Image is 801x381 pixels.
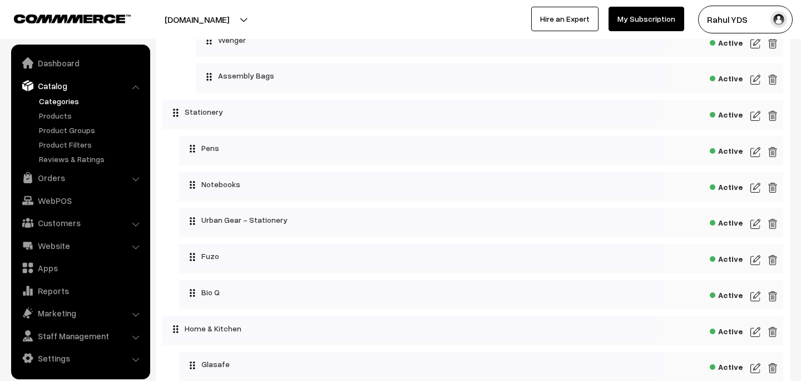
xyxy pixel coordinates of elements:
a: Staff Management [14,326,146,346]
img: drag [189,289,196,297]
a: Product Filters [36,139,146,150]
a: WebPOS [14,190,146,211]
img: drag [189,217,196,226]
a: Settings [14,348,146,368]
a: Reviews & Ratings [36,153,146,165]
img: edit [750,217,760,231]
img: edit [768,290,778,303]
span: Active [710,70,743,84]
img: edit [768,325,778,339]
a: Products [36,110,146,121]
img: drag [172,325,179,334]
span: Active [710,143,743,157]
span: Active [710,179,743,193]
span: Active [710,214,743,228]
a: Hire an Expert [531,7,599,31]
img: edit [768,362,778,375]
div: Glasafe [179,352,662,377]
img: user [770,11,787,28]
img: edit [750,253,760,267]
img: drag [206,36,212,45]
img: drag [206,72,212,81]
a: Apps [14,258,146,278]
img: edit [768,145,778,159]
span: Active [710,106,743,120]
div: Assembly Bags [196,63,666,88]
a: Customers [14,213,146,233]
a: Catalog [14,76,146,96]
img: edit [750,109,760,123]
span: Active [710,251,743,265]
span: Active [710,359,743,373]
img: edit [750,290,760,303]
div: Wenger [196,28,666,52]
a: Website [14,236,146,256]
img: edit [750,181,760,194]
img: drag [189,180,196,189]
img: edit [768,253,778,267]
div: Fuzo [179,244,662,268]
img: edit [768,73,778,86]
img: edit [750,73,760,86]
div: Home & Kitchen [162,316,659,341]
img: edit [750,37,760,50]
span: Active [710,323,743,337]
img: drag [189,361,196,370]
img: edit [750,325,760,339]
img: drag [172,108,179,117]
img: edit [768,37,778,50]
a: COMMMERCE [14,11,111,25]
img: edit [750,145,760,159]
div: Urban Gear - Stationery [179,208,662,232]
img: edit [768,109,778,123]
img: edit [768,217,778,231]
button: Collapse [162,316,174,338]
a: Reports [14,281,146,301]
img: COMMMERCE [14,14,131,23]
span: Active [710,287,743,301]
a: Orders [14,168,146,188]
img: drag [189,144,196,153]
a: Dashboard [14,53,146,73]
a: Product Groups [36,124,146,136]
div: Bio Q [179,280,662,305]
button: Collapse [162,100,174,121]
div: Pens [179,136,662,160]
img: edit [750,362,760,375]
a: Categories [36,95,146,107]
span: Active [710,35,743,48]
a: Marketing [14,303,146,323]
a: My Subscription [609,7,684,31]
img: edit [768,181,778,194]
button: Rahul YDS [698,6,793,33]
div: Stationery [162,100,659,124]
img: drag [189,252,196,261]
div: Notebooks [179,172,662,197]
button: [DOMAIN_NAME] [126,6,268,33]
